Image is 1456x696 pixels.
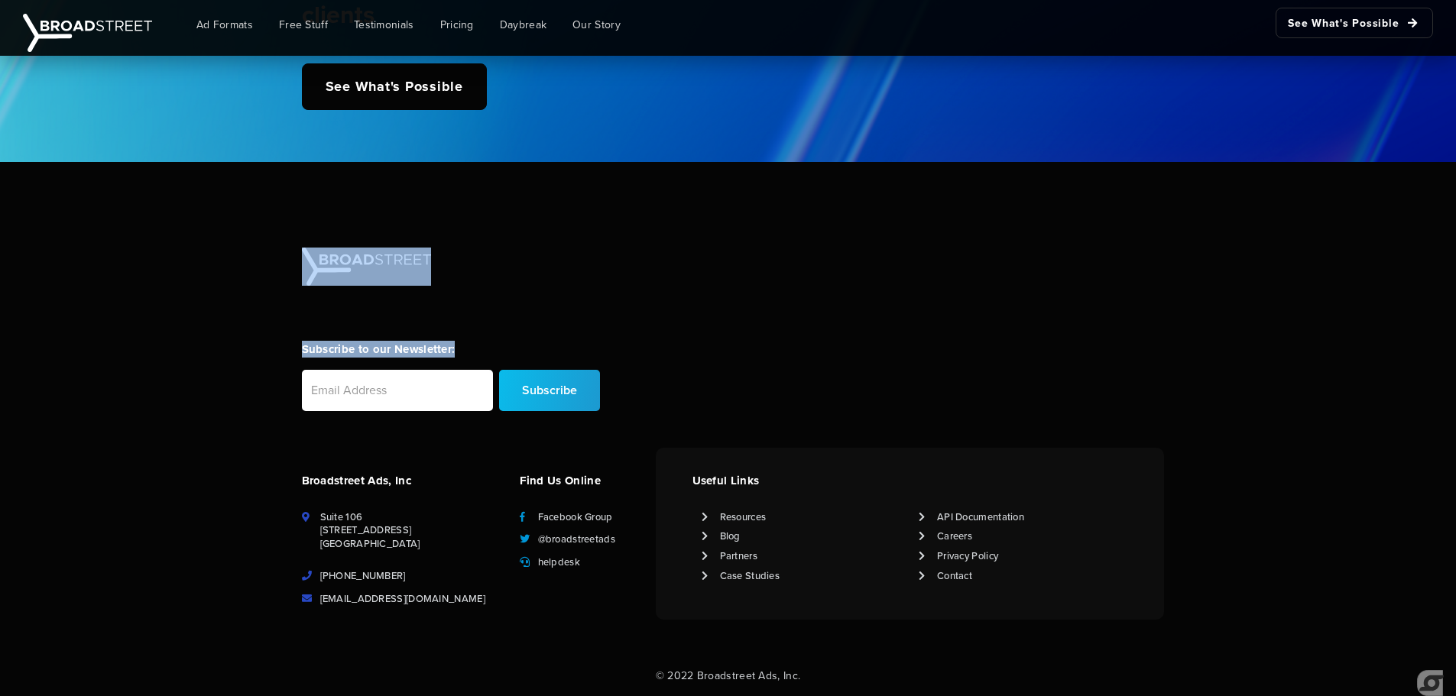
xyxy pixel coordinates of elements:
[561,8,632,42] a: Our Story
[720,569,780,583] a: Case Studies
[720,510,767,524] a: Resources
[440,17,474,33] span: Pricing
[185,8,264,42] a: Ad Formats
[320,569,406,583] a: [PHONE_NUMBER]
[937,529,972,543] a: Careers
[1276,8,1433,38] a: See What's Possible
[302,472,501,489] h4: Broadstreet Ads, Inc
[500,17,546,33] span: Daybreak
[302,63,487,110] a: See What's Possible
[937,569,972,583] a: Contact
[538,533,616,546] a: @broadstreetads
[279,17,328,33] span: Free Stuff
[354,17,414,33] span: Testimonials
[720,549,757,563] a: Partners
[499,370,600,411] input: Subscribe
[429,8,485,42] a: Pricing
[692,472,1127,489] h4: Useful Links
[937,510,1024,524] a: API Documentation
[937,549,998,563] a: Privacy Policy
[302,248,431,286] img: Broadstreet | The Ad Manager for Small Publishers
[302,341,600,358] h4: Subscribe to our Newsletter:
[302,510,501,552] li: Suite 106 [STREET_ADDRESS] [GEOGRAPHIC_DATA]
[538,510,613,524] a: Facebook Group
[268,8,339,42] a: Free Stuff
[23,14,152,52] img: Broadstreet | The Ad Manager for Small Publishers
[342,8,426,42] a: Testimonials
[520,472,647,489] h4: Find Us Online
[488,8,558,42] a: Daybreak
[538,555,580,569] a: helpdesk
[320,592,485,606] a: [EMAIL_ADDRESS][DOMAIN_NAME]
[196,17,253,33] span: Ad Formats
[302,370,493,411] input: Email Address
[572,17,621,33] span: Our Story
[720,529,741,543] a: Blog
